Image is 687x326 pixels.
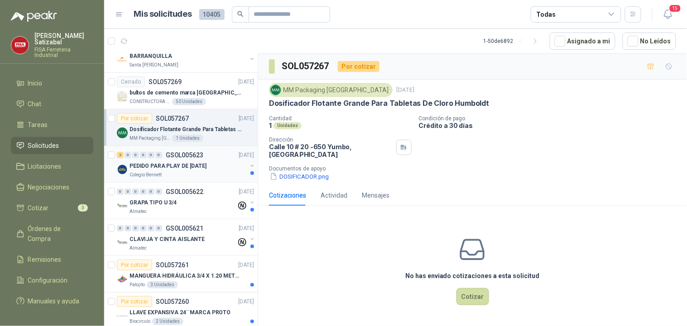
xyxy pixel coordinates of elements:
a: 0 0 0 0 0 0 GSOL005622[DATE] Company LogoGRAPA TIPO U 3/4Almatec [117,186,256,215]
div: Por cotizar [338,61,380,72]
p: Condición de pago [419,115,683,122]
div: Cerrado [117,76,145,87]
div: MM Packaging [GEOGRAPHIC_DATA] [269,83,393,97]
span: Negociaciones [28,182,70,192]
p: 1 [269,122,272,129]
div: Cotizaciones [269,190,306,200]
span: Remisiones [28,255,62,265]
p: GRAPA TIPO U 3/4 [130,198,177,207]
div: 0 [148,225,154,232]
p: [DATE] [239,78,254,86]
img: Company Logo [117,237,128,248]
a: Tareas [11,116,93,133]
p: Calle 10 # 20 -650 Yumbo , [GEOGRAPHIC_DATA] [269,143,393,158]
p: PEDIDO PARA PLAY DE [DATE] [130,162,207,170]
div: 0 [125,189,131,195]
div: 0 [148,152,154,158]
a: Solicitudes [11,137,93,154]
img: Company Logo [117,311,128,321]
h1: Mis solicitudes [134,8,192,21]
a: Cotizar3 [11,199,93,217]
div: 0 [140,152,147,158]
div: 2 Unidades [152,318,183,325]
span: Órdenes de Compra [28,224,85,244]
div: 0 [140,225,147,232]
span: Licitaciones [28,161,62,171]
p: [DATE] [396,86,414,94]
a: Órdenes de Compra [11,220,93,247]
div: 0 [155,189,162,195]
span: 10405 [199,9,225,20]
p: Dirección [269,137,393,143]
div: 0 [125,152,131,158]
img: Logo peakr [11,11,57,22]
img: Company Logo [117,201,128,212]
div: 50 Unidades [172,98,206,105]
img: Company Logo [117,91,128,102]
p: SOL057267 [156,115,189,122]
p: SOL057269 [149,79,182,85]
p: Dosificador Flotante Grande Para Tabletas De Cloro Humboldt [130,125,242,134]
p: bultos de cemento marca [GEOGRAPHIC_DATA]- Entrega en [GEOGRAPHIC_DATA]-Cauca [130,89,242,97]
p: Almatec [130,245,147,252]
p: GSOL005621 [166,225,203,232]
span: Chat [28,99,42,109]
p: MANGUERA HIDRÁULICA 3/4 X 1.20 METROS DE LONGITUD HR-HR-ACOPLADA [130,272,242,280]
div: Por cotizar [117,260,152,270]
span: Tareas [28,120,48,130]
div: Por cotizar [117,296,152,307]
a: 0 0 0 0 0 0 GSOL005621[DATE] Company LogoCLAVIJA Y CINTA AISLANTEAlmatec [117,223,256,252]
p: [DATE] [239,298,254,306]
img: Company Logo [117,128,128,138]
span: Solicitudes [28,141,59,151]
p: [DATE] [239,114,254,123]
p: [DATE] [239,188,254,196]
p: GSOL005622 [166,189,203,195]
p: [PERSON_NAME] Satizabal [34,33,93,45]
p: Almatec [130,208,147,215]
button: No Leídos [623,33,676,50]
a: 2 0 0 0 0 0 GSOL005623[DATE] Company LogoPEDIDO PARA PLAY DE [DATE]Colegio Bennett [117,150,256,179]
p: SOL057261 [156,262,189,268]
p: BARRANQUILLA [130,52,172,61]
div: Actividad [321,190,347,200]
p: Dosificador Flotante Grande Para Tabletas De Cloro Humboldt [269,99,489,108]
a: Negociaciones [11,179,93,196]
p: MM Packaging [GEOGRAPHIC_DATA] [130,135,170,142]
a: Configuración [11,272,93,289]
h3: No has enviado cotizaciones a esta solicitud [405,271,540,281]
div: 0 [155,225,162,232]
p: CLAVIJA Y CINTA AISLANTE [130,235,205,244]
p: LLAVE EXPANSIVA 24¨ MARCA PROTO [130,308,231,317]
div: 0 [125,225,131,232]
p: Crédito a 30 días [419,122,683,129]
button: 15 [660,6,676,23]
span: 3 [78,204,88,212]
span: Manuales y ayuda [28,296,80,306]
div: Mensajes [362,190,389,200]
a: Por cotizarSOL057267[DATE] Company LogoDosificador Flotante Grande Para Tabletas De Cloro Humbold... [104,109,258,146]
h3: SOL057267 [282,59,331,73]
div: 0 [132,152,139,158]
div: 1 Unidades [172,135,203,142]
div: 2 [117,152,124,158]
img: Company Logo [117,164,128,175]
span: Cotizar [28,203,49,213]
button: Asignado a mi [550,33,615,50]
p: GSOL005623 [166,152,203,158]
p: [DATE] [239,261,254,269]
span: Inicio [28,78,43,88]
a: Inicio [11,75,93,92]
div: 0 [155,152,162,158]
p: Cantidad [269,115,412,122]
div: 0 [140,189,147,195]
a: Manuales y ayuda [11,293,93,310]
span: Configuración [28,275,68,285]
a: Remisiones [11,251,93,268]
div: 0 [132,189,139,195]
button: Cotizar [456,288,489,305]
a: Licitaciones [11,158,93,175]
a: CerradoSOL057269[DATE] Company Logobultos de cemento marca [GEOGRAPHIC_DATA]- Entrega en [GEOGRAP... [104,73,258,109]
p: Biocirculo [130,318,150,325]
p: SOL057260 [156,298,189,305]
